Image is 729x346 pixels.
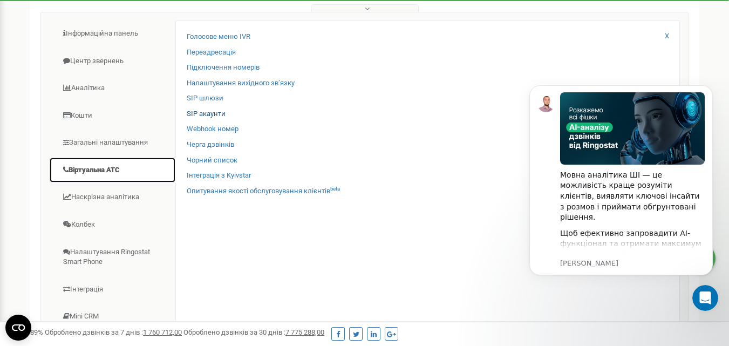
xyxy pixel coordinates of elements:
[187,93,223,104] a: SIP шлюзи
[49,157,176,184] a: Віртуальна АТС
[187,124,239,134] a: Webhook номер
[5,315,31,341] button: Open CMP widget
[49,276,176,303] a: Інтеграція
[49,184,176,211] a: Наскрізна аналітика
[187,63,260,73] a: Підключення номерів
[49,303,176,330] a: Mini CRM
[187,32,250,42] a: Голосове меню IVR
[513,69,729,317] iframe: Intercom notifications повідомлення
[49,212,176,238] a: Колбек
[143,328,182,336] u: 1 760 712,00
[665,31,669,42] a: X
[45,328,182,336] span: Оброблено дзвінків за 7 днів :
[183,328,324,336] span: Оброблено дзвінків за 30 днів :
[187,171,251,181] a: Інтеграція з Kyivstar
[49,75,176,101] a: Аналiтика
[187,48,236,58] a: Переадресація
[49,48,176,74] a: Центр звернень
[285,328,324,336] u: 7 775 288,00
[187,155,237,166] a: Чорний список
[187,109,226,119] a: SIP акаунти
[49,239,176,275] a: Налаштування Ringostat Smart Phone
[187,140,234,150] a: Черга дзвінків
[187,186,340,196] a: Опитування якості обслуговування клієнтівbeta
[187,78,295,89] a: Налаштування вихідного зв’язку
[692,285,718,311] iframe: Intercom live chat
[49,103,176,129] a: Кошти
[49,130,176,156] a: Загальні налаштування
[49,21,176,47] a: Інформаційна панель
[330,186,340,192] sup: beta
